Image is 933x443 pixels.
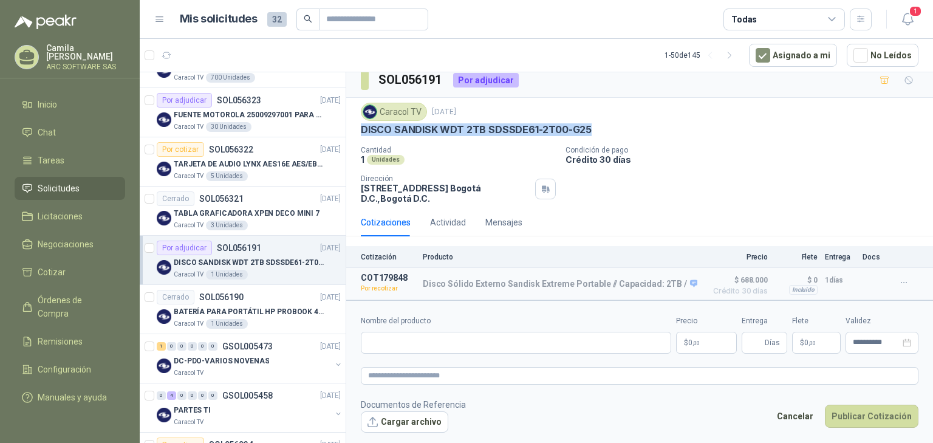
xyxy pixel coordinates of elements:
button: Publicar Cotización [825,405,918,428]
a: Inicio [15,93,125,116]
div: Caracol TV [361,103,427,121]
p: Caracol TV [174,368,203,378]
span: Días [765,332,780,353]
span: Configuración [38,363,91,376]
p: Disco Sólido Externo Sandisk Extreme Portable // Capacidad: 2TB / [423,279,697,290]
p: Producto [423,253,700,261]
p: [DATE] [320,390,341,402]
a: Por adjudicarSOL056323[DATE] Company LogoFUENTE MOTOROLA 25009297001 PARA EP450Caracol TV30 Unidades [140,88,346,137]
img: Company Logo [157,162,171,176]
span: 1 [909,5,922,17]
button: Cancelar [770,405,820,428]
p: [DATE] [320,341,341,352]
p: Caracol TV [174,221,203,230]
span: Negociaciones [38,238,94,251]
p: GSOL005473 [222,342,273,351]
a: Licitaciones [15,205,125,228]
img: Company Logo [157,309,171,324]
p: $0,00 [676,332,737,354]
p: Precio [707,253,768,261]
p: 1 [361,154,364,165]
p: Caracol TV [174,270,203,280]
span: $ [800,339,804,346]
a: 1 0 0 0 0 0 GSOL005473[DATE] Company LogoDC-PDO-VARIOS NOVENASCaracol TV [157,339,343,378]
span: Órdenes de Compra [38,294,114,320]
span: Crédito 30 días [707,287,768,295]
p: SOL056322 [209,145,253,154]
div: Unidades [367,155,405,165]
p: PARTES TI [174,405,211,416]
a: Negociaciones [15,233,125,256]
span: Tareas [38,154,64,167]
div: 700 Unidades [206,73,255,83]
p: 1 días [825,273,855,287]
a: CerradoSOL056321[DATE] Company LogoTABLA GRAFICADORA XPEN DECO MINI 7Caracol TV3 Unidades [140,187,346,236]
p: [DATE] [432,106,456,118]
label: Entrega [742,315,787,327]
a: CerradoSOL056190[DATE] Company LogoBATERÍA PARA PORTÁTIL HP PROBOOK 430 G8Caracol TV1 Unidades [140,285,346,334]
p: [DATE] [320,144,341,156]
span: 32 [267,12,287,27]
p: Caracol TV [174,73,203,83]
a: Por adjudicarSOL056191[DATE] Company LogoDISCO SANDISK WDT 2TB SDSSDE61-2T00-G25Caracol TV1 Unidades [140,236,346,285]
div: 0 [198,342,207,351]
img: Company Logo [157,260,171,275]
a: Chat [15,121,125,144]
span: search [304,15,312,23]
p: SOL056323 [217,96,261,105]
div: Incluido [789,285,818,295]
div: 0 [208,342,217,351]
span: 0 [688,339,700,346]
label: Nombre del producto [361,315,671,327]
p: Caracol TV [174,171,203,181]
p: FUENTE MOTOROLA 25009297001 PARA EP450 [174,109,325,121]
p: DISCO SANDISK WDT 2TB SDSSDE61-2T00-G25 [361,123,592,136]
div: Cerrado [157,191,194,206]
p: Camila [PERSON_NAME] [46,44,125,61]
label: Validez [846,315,918,327]
div: Por adjudicar [157,93,212,108]
p: TABLA GRAFICADORA XPEN DECO MINI 7 [174,208,320,219]
div: 1 - 50 de 145 [665,46,739,65]
img: Company Logo [157,408,171,422]
p: Caracol TV [174,417,203,427]
a: Órdenes de Compra [15,289,125,325]
span: Manuales y ayuda [38,391,107,404]
span: Solicitudes [38,182,80,195]
p: [DATE] [320,292,341,303]
a: 0 4 0 0 0 0 GSOL005458[DATE] Company LogoPARTES TICaracol TV [157,388,343,427]
div: 4 [167,391,176,400]
p: SOL056191 [217,244,261,252]
img: Company Logo [157,359,171,373]
div: 0 [208,391,217,400]
span: Inicio [38,98,57,111]
span: Cotizar [38,266,66,279]
div: 0 [198,391,207,400]
a: Tareas [15,149,125,172]
div: Mensajes [485,216,522,229]
a: Remisiones [15,330,125,353]
button: Asignado a mi [749,44,837,67]
p: Entrega [825,253,855,261]
a: Por cotizarSOL056322[DATE] Company LogoTARJETA DE AUDIO LYNX AES16E AES/EBU PCICaracol TV5 Unidades [140,137,346,187]
p: Por recotizar [361,283,415,295]
span: 0 [804,339,816,346]
p: $ 0 [775,273,818,287]
p: SOL056321 [199,194,244,203]
span: $ 688.000 [707,273,768,287]
div: Por adjudicar [157,241,212,255]
div: 1 Unidades [206,319,248,329]
p: SOL056190 [199,293,244,301]
div: 3 Unidades [206,221,248,230]
div: Actividad [430,216,466,229]
p: Docs [863,253,887,261]
p: Cantidad [361,146,556,154]
p: Caracol TV [174,122,203,132]
div: 1 [157,342,166,351]
p: DC-PDO-VARIOS NOVENAS [174,355,269,367]
p: Dirección [361,174,530,183]
label: Flete [792,315,841,327]
p: GSOL005458 [222,391,273,400]
p: [DATE] [320,242,341,254]
a: Manuales y ayuda [15,386,125,409]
